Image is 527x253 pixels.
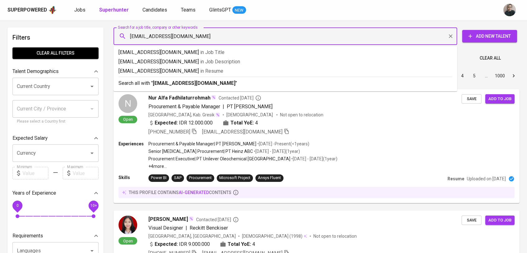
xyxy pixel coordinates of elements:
[12,32,99,42] h6: Filters
[148,129,190,135] span: [PHONE_NUMBER]
[148,94,210,102] span: Nur Alfa Fadhilaturrohmah
[118,67,452,75] p: [EMAIL_ADDRESS][DOMAIN_NAME]
[227,104,273,109] span: PT [PERSON_NAME]
[485,94,515,104] button: Add to job
[189,216,194,221] img: magic_wand.svg
[118,49,452,56] p: [EMAIL_ADDRESS][DOMAIN_NAME]
[252,241,255,248] span: 4
[7,5,57,15] a: Superpoweredapp logo
[446,32,455,41] button: Clear
[481,73,491,79] div: …
[200,68,223,74] span: in Resume
[181,6,197,14] a: Teams
[148,156,290,162] p: Procurement Executive | PT Unilever Oleochemical [GEOGRAPHIC_DATA]
[462,94,481,104] button: Save
[219,175,250,181] div: Microsoft Project
[200,49,225,55] span: in Job Title
[462,216,481,225] button: Save
[118,141,148,147] p: Experiences
[155,119,178,127] b: Expected:
[143,6,168,14] a: Candidates
[409,71,520,81] nav: pagination navigation
[12,187,99,199] div: Years of Experience
[148,216,188,223] span: [PERSON_NAME]
[228,241,251,248] b: Total YoE:
[99,7,129,13] b: Superhunter
[129,189,231,196] p: this profile contains contents
[99,6,130,14] a: Superhunter
[148,141,256,147] p: Procurement & Payable Manager | PT [PERSON_NAME]
[118,94,137,113] div: N
[447,176,464,182] p: Resume
[12,230,99,242] div: Requirements
[148,104,220,109] span: Procurement & Payable Manager
[118,58,452,66] p: [EMAIL_ADDRESS][DOMAIN_NAME]
[12,47,99,59] button: Clear All filters
[181,7,196,13] span: Teams
[485,216,515,225] button: Add to job
[7,7,47,14] div: Superpowered
[22,167,48,179] input: Value
[148,112,220,118] div: [GEOGRAPHIC_DATA], Kab. Gresik
[148,163,337,169] p: +4 more ...
[118,216,137,234] img: 5b1ffd2fcf1e18c29784ff34007eefb8.jpg
[148,241,210,248] div: IDR 9.000.000
[151,175,167,181] div: Power BI
[480,54,501,62] span: Clear All
[223,103,224,110] span: |
[12,134,48,142] p: Expected Salary
[211,95,216,100] img: magic_wand.svg
[16,203,18,208] span: 0
[74,7,85,13] span: Jobs
[230,119,254,127] b: Total YoE:
[313,233,357,239] p: Not open to relocation
[493,71,507,81] button: Go to page 1000
[196,217,239,223] span: Contacted [DATE]
[209,7,231,13] span: GlintsGPT
[467,32,512,40] span: Add New Talent
[148,148,253,154] p: Senior [MEDICAL_DATA] Procurement | PT Heinz ABC
[209,6,246,14] a: GlintsGPT NEW
[114,89,520,203] a: NOpenNur Alfa FadhilaturrohmahContacted [DATE]Procurement & Payable Manager|PT [PERSON_NAME][GEOG...
[457,71,467,81] button: Go to page 4
[255,119,258,127] span: 4
[200,59,240,65] span: in Job Description
[232,7,246,13] span: NEW
[242,233,307,239] div: (1998)
[121,238,135,244] span: Open
[462,30,517,42] button: Add New Talent
[465,95,478,103] span: Save
[509,71,519,81] button: Go to next page
[153,80,235,86] b: [EMAIL_ADDRESS][DOMAIN_NAME]
[73,167,99,179] input: Value
[174,175,181,181] div: SAP
[202,129,283,135] span: [EMAIL_ADDRESS][DOMAIN_NAME]
[467,176,506,182] p: Uploaded on [DATE]
[226,112,274,118] span: [DEMOGRAPHIC_DATA]
[118,80,452,87] p: Search all with " "
[242,233,289,239] span: [DEMOGRAPHIC_DATA]
[488,95,511,103] span: Add to job
[190,225,228,231] span: Reckitt Benckiser
[12,132,99,144] div: Expected Salary
[465,217,478,224] span: Save
[189,175,212,181] div: Procurement
[186,224,187,232] span: |
[48,5,57,15] img: app logo
[148,225,183,231] span: Visual Designer
[148,233,236,239] div: [GEOGRAPHIC_DATA], [GEOGRAPHIC_DATA]
[215,112,220,117] img: magic_wand.svg
[88,149,96,158] button: Open
[258,175,281,181] div: Ansys Fluent
[179,190,209,195] span: AI-generated
[233,217,239,223] svg: By Batam recruiter
[12,68,59,75] p: Talent Demographics
[74,6,87,14] a: Jobs
[280,112,323,118] p: Not open to relocation
[12,189,56,197] p: Years of Experience
[503,4,516,16] img: rani.kulsum@glints.com
[488,217,511,224] span: Add to job
[219,95,261,101] span: Contacted [DATE]
[148,119,213,127] div: IDR 12.000.000
[90,203,97,208] span: 10+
